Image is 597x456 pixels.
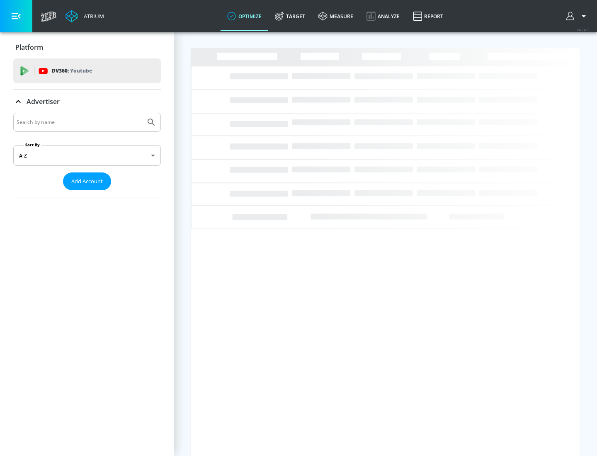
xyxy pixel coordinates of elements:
[312,1,360,31] a: measure
[13,90,161,113] div: Advertiser
[80,12,104,20] div: Atrium
[52,66,92,75] p: DV360:
[13,190,161,197] nav: list of Advertiser
[13,36,161,59] div: Platform
[15,43,43,52] p: Platform
[221,1,268,31] a: optimize
[406,1,450,31] a: Report
[268,1,312,31] a: Target
[577,27,589,32] span: v 4.24.0
[63,172,111,190] button: Add Account
[17,117,142,128] input: Search by name
[13,58,161,83] div: DV360: Youtube
[70,66,92,75] p: Youtube
[24,142,41,148] label: Sort By
[13,113,161,197] div: Advertiser
[360,1,406,31] a: Analyze
[27,97,60,106] p: Advertiser
[66,10,104,22] a: Atrium
[13,145,161,166] div: A-Z
[71,177,103,186] span: Add Account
